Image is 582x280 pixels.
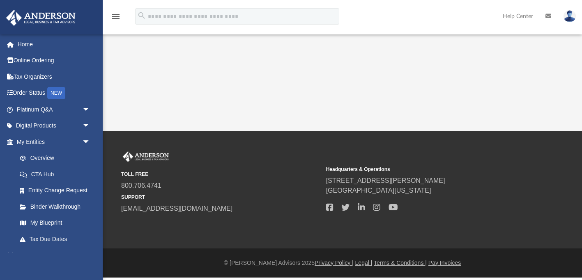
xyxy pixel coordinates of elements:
a: menu [111,16,121,21]
small: TOLL FREE [121,171,320,178]
a: Privacy Policy | [315,260,354,266]
a: Binder Walkthrough [12,198,103,215]
a: Legal | [355,260,373,266]
a: [STREET_ADDRESS][PERSON_NAME] [326,177,445,184]
i: menu [111,11,121,21]
a: Pay Invoices [428,260,461,266]
img: User Pic [564,10,576,22]
span: arrow_drop_down [82,101,99,118]
a: Overview [12,150,103,166]
small: SUPPORT [121,193,320,201]
i: search [137,11,146,20]
a: [GEOGRAPHIC_DATA][US_STATE] [326,187,431,194]
a: Online Ordering [6,52,103,69]
a: CTA Hub [12,166,103,182]
span: arrow_drop_down [82,247,99,264]
img: Anderson Advisors Platinum Portal [121,151,170,162]
div: © [PERSON_NAME] Advisors 2025 [103,259,582,267]
a: Home [6,36,103,52]
a: [EMAIL_ADDRESS][DOMAIN_NAME] [121,205,232,212]
small: Headquarters & Operations [326,166,525,173]
a: My Entitiesarrow_drop_down [6,134,103,150]
a: Digital Productsarrow_drop_down [6,118,103,134]
a: Tax Due Dates [12,231,103,247]
a: Order StatusNEW [6,85,103,102]
a: Terms & Conditions | [374,260,427,266]
a: Tax Organizers [6,68,103,85]
a: My Blueprint [12,215,99,231]
div: NEW [47,87,65,99]
img: Anderson Advisors Platinum Portal [4,10,78,26]
span: arrow_drop_down [82,134,99,150]
a: Platinum Q&Aarrow_drop_down [6,101,103,118]
a: My Anderson Teamarrow_drop_down [6,247,99,264]
a: 800.706.4741 [121,182,161,189]
span: arrow_drop_down [82,118,99,134]
a: Entity Change Request [12,182,103,199]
